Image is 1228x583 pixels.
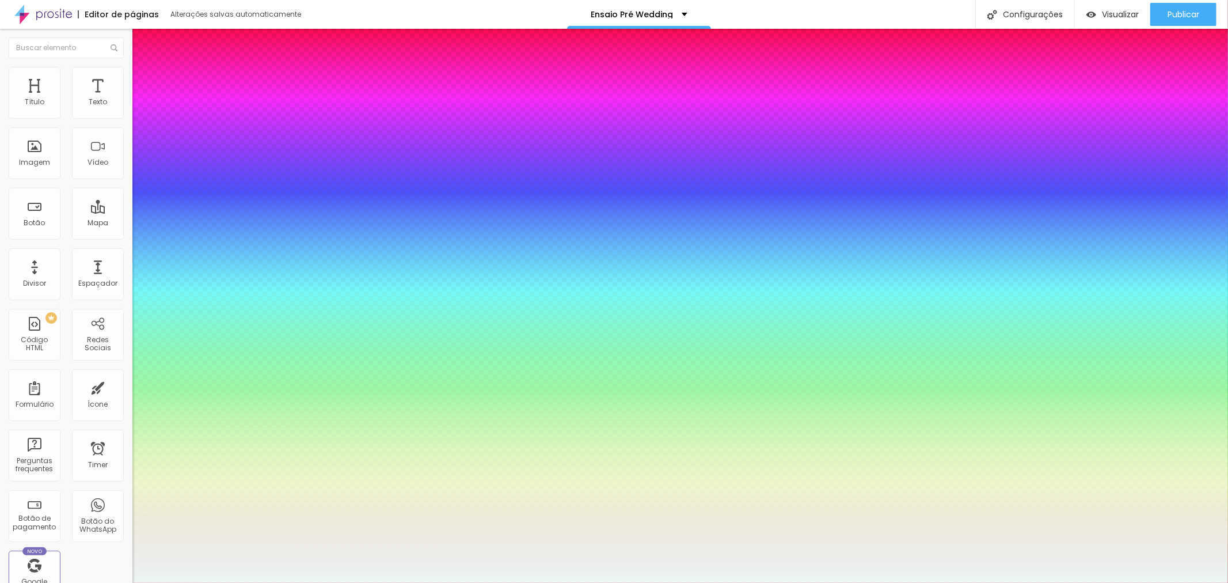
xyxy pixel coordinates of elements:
[88,461,108,469] div: Timer
[1075,3,1150,26] button: Visualizar
[19,158,50,166] div: Imagem
[12,514,57,531] div: Botão de pagamento
[1150,3,1216,26] button: Publicar
[111,44,117,51] img: Icone
[75,336,120,353] div: Redes Sociais
[88,158,108,166] div: Vídeo
[16,400,54,408] div: Formulário
[9,37,124,58] input: Buscar elemento
[78,10,159,18] div: Editor de páginas
[22,547,47,555] div: Novo
[24,219,45,227] div: Botão
[75,517,120,534] div: Botão do WhatsApp
[78,279,117,287] div: Espaçador
[987,10,997,20] img: Icone
[89,98,107,106] div: Texto
[12,336,57,353] div: Código HTML
[1168,10,1199,19] span: Publicar
[88,400,108,408] div: Ícone
[12,457,57,474] div: Perguntas frequentes
[88,219,108,227] div: Mapa
[1102,10,1139,19] span: Visualizar
[25,98,44,106] div: Título
[1086,10,1096,20] img: view-1.svg
[23,279,46,287] div: Divisor
[591,10,673,18] p: Ensaio Pré Wedding
[170,11,303,18] div: Alterações salvas automaticamente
